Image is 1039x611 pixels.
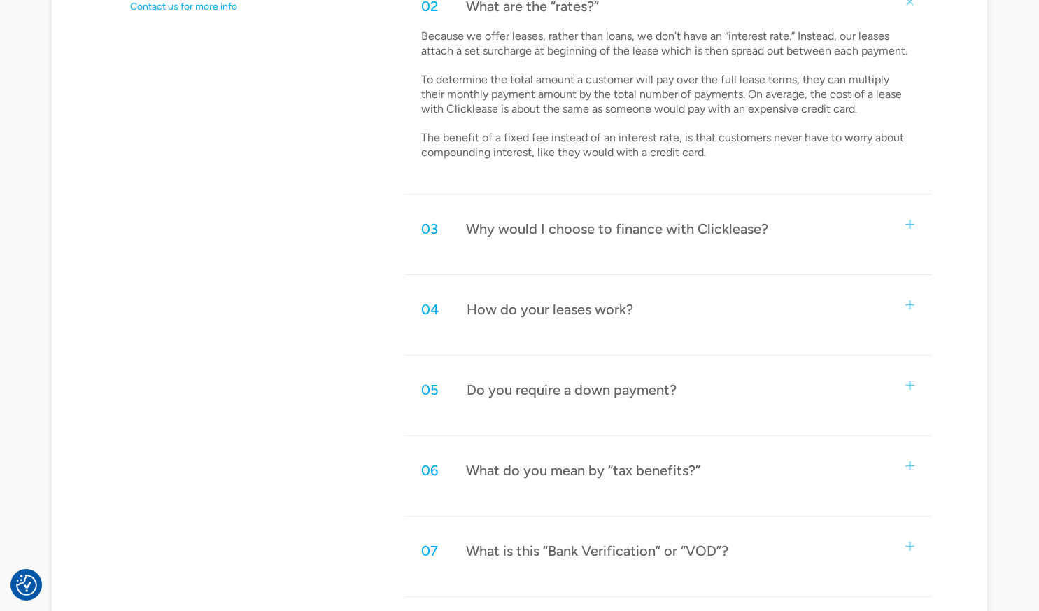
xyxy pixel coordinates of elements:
div: Do you require a down payment? [467,381,677,399]
div: 07 [421,542,438,560]
div: 04 [421,300,439,318]
img: small plus [905,381,914,390]
img: small plus [905,461,914,470]
div: What is this “Bank Verification” or “VOD”? [466,542,728,560]
img: small plus [905,220,914,229]
button: Consent Preferences [16,575,37,596]
img: small plus [905,300,914,309]
div: How do your leases work? [467,300,633,318]
div: 06 [421,461,438,479]
p: Because we offer leases, rather than loans, we don’t have an “interest rate.” Instead, our leases... [421,29,914,160]
div: 03 [421,220,438,238]
img: Revisit consent button [16,575,37,596]
p: Contact us for more info [130,1,371,13]
div: Why would I choose to finance with Clicklease? [466,220,768,238]
div: What do you mean by “tax benefits?” [466,461,700,479]
div: 05 [421,381,439,399]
